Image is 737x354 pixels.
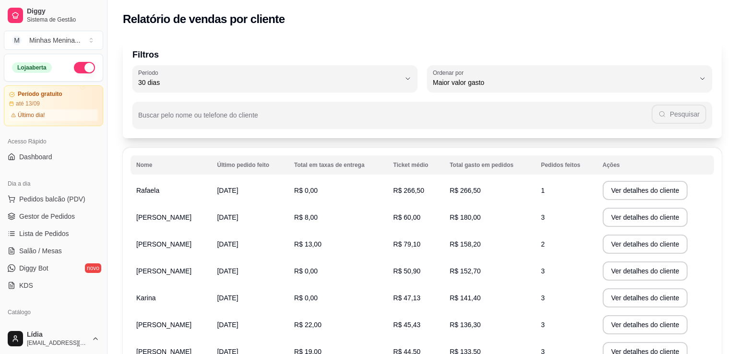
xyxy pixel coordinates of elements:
[4,327,103,350] button: Lídia[EMAIL_ADDRESS][DOMAIN_NAME]
[4,320,103,335] a: Produtos
[29,35,81,45] div: Minhas Menina ...
[4,4,103,27] a: DiggySistema de Gestão
[535,155,596,175] th: Pedidos feitos
[4,260,103,276] a: Diggy Botnovo
[19,229,69,238] span: Lista de Pedidos
[603,208,688,227] button: Ver detalhes do cliente
[4,176,103,191] div: Dia a dia
[217,321,238,329] span: [DATE]
[294,294,318,302] span: R$ 0,00
[294,240,321,248] span: R$ 13,00
[450,267,481,275] span: R$ 152,70
[19,212,75,221] span: Gestor de Pedidos
[427,65,712,92] button: Ordenar porMaior valor gasto
[541,321,545,329] span: 3
[18,91,62,98] article: Período gratuito
[4,278,103,293] a: KDS
[131,155,211,175] th: Nome
[4,85,103,126] a: Período gratuitoaté 13/09Último dia!
[217,294,238,302] span: [DATE]
[138,114,652,124] input: Buscar pelo nome ou telefone do cliente
[393,321,421,329] span: R$ 45,43
[217,213,238,221] span: [DATE]
[294,321,321,329] span: R$ 22,00
[541,267,545,275] span: 3
[132,48,712,61] p: Filtros
[136,321,191,329] span: [PERSON_NAME]
[27,330,88,339] span: Lídia
[4,149,103,165] a: Dashboard
[19,194,85,204] span: Pedidos balcão (PDV)
[136,240,191,248] span: [PERSON_NAME]
[450,187,481,194] span: R$ 266,50
[433,69,467,77] label: Ordenar por
[132,65,417,92] button: Período30 dias
[4,209,103,224] a: Gestor de Pedidos
[450,294,481,302] span: R$ 141,40
[541,187,545,194] span: 1
[19,246,62,256] span: Salão / Mesas
[393,213,421,221] span: R$ 60,00
[217,187,238,194] span: [DATE]
[294,267,318,275] span: R$ 0,00
[19,263,48,273] span: Diggy Bot
[4,243,103,259] a: Salão / Mesas
[136,267,191,275] span: [PERSON_NAME]
[603,315,688,334] button: Ver detalhes do cliente
[4,226,103,241] a: Lista de Pedidos
[541,294,545,302] span: 3
[603,288,688,307] button: Ver detalhes do cliente
[12,62,52,73] div: Loja aberta
[393,187,425,194] span: R$ 266,50
[12,35,22,45] span: M
[294,187,318,194] span: R$ 0,00
[288,155,387,175] th: Total em taxas de entrega
[19,152,52,162] span: Dashboard
[123,12,285,27] h2: Relatório de vendas por cliente
[4,305,103,320] div: Catálogo
[74,62,95,73] button: Alterar Status
[433,78,695,87] span: Maior valor gasto
[4,134,103,149] div: Acesso Rápido
[136,187,159,194] span: Rafaela
[450,240,481,248] span: R$ 158,20
[393,267,421,275] span: R$ 50,90
[603,261,688,281] button: Ver detalhes do cliente
[27,16,99,24] span: Sistema de Gestão
[294,213,318,221] span: R$ 8,00
[541,213,545,221] span: 3
[603,235,688,254] button: Ver detalhes do cliente
[136,213,191,221] span: [PERSON_NAME]
[27,7,99,16] span: Diggy
[138,69,161,77] label: Período
[388,155,444,175] th: Ticket médio
[444,155,535,175] th: Total gasto em pedidos
[541,240,545,248] span: 2
[4,31,103,50] button: Select a team
[217,267,238,275] span: [DATE]
[393,240,421,248] span: R$ 79,10
[138,78,400,87] span: 30 dias
[19,281,33,290] span: KDS
[136,294,155,302] span: Karina
[18,111,45,119] article: Último dia!
[16,100,40,107] article: até 13/09
[27,339,88,347] span: [EMAIL_ADDRESS][DOMAIN_NAME]
[19,323,46,332] span: Produtos
[603,181,688,200] button: Ver detalhes do cliente
[217,240,238,248] span: [DATE]
[597,155,714,175] th: Ações
[450,213,481,221] span: R$ 180,00
[4,191,103,207] button: Pedidos balcão (PDV)
[450,321,481,329] span: R$ 136,30
[211,155,288,175] th: Último pedido feito
[393,294,421,302] span: R$ 47,13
